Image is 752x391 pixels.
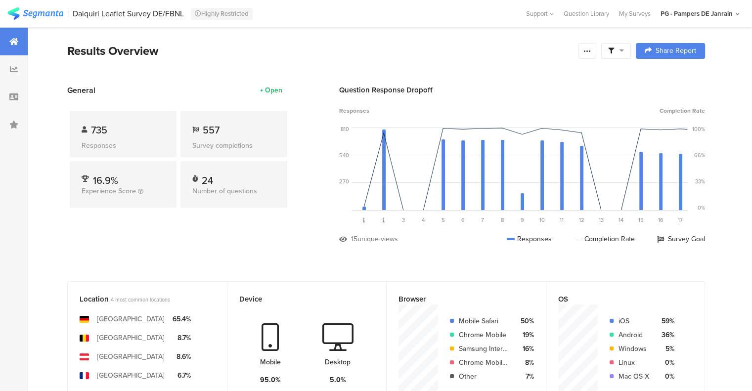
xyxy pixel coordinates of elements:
div: Chrome Mobile iOS [459,357,509,368]
div: Device [239,294,358,304]
span: 12 [579,216,584,224]
div: Mobile Safari [459,316,509,326]
div: Desktop [325,357,351,367]
div: Results Overview [67,42,574,60]
span: Number of questions [192,186,257,196]
div: 19% [517,330,534,340]
div: Browser [398,294,518,304]
div: 8% [517,357,534,368]
span: General [67,85,95,96]
div: Highly Restricted [191,8,253,20]
div: 810 [341,125,349,133]
div: [GEOGRAPHIC_DATA] [97,333,165,343]
div: 65.4% [173,314,191,324]
div: Completion Rate [574,234,635,244]
div: 66% [694,151,705,159]
div: iOS [619,316,649,326]
div: 15 [351,234,357,244]
div: 8.6% [173,351,191,362]
div: 0% [698,204,705,212]
div: Samsung Internet [459,344,509,354]
span: 11 [560,216,564,224]
span: 16.9% [93,173,118,188]
span: 6 [461,216,465,224]
a: My Surveys [614,9,656,18]
span: 4 [422,216,425,224]
span: 8 [501,216,504,224]
div: OS [558,294,677,304]
div: unique views [357,234,398,244]
span: Responses [339,106,369,115]
span: 7 [481,216,484,224]
div: Responses [82,140,165,151]
div: Open [265,85,282,95]
div: Other [459,371,509,382]
div: 33% [695,177,705,185]
img: segmanta logo [7,7,63,20]
div: 59% [657,316,674,326]
div: 270 [339,177,349,185]
div: PG - Pampers DE Janrain [661,9,733,18]
span: 16 [658,216,664,224]
span: 13 [599,216,604,224]
span: 557 [203,123,220,137]
div: [GEOGRAPHIC_DATA] [97,351,165,362]
div: Location [80,294,199,304]
div: 24 [202,173,213,183]
div: Mobile [260,357,281,367]
span: 9 [521,216,524,224]
div: 100% [692,125,705,133]
span: 15 [638,216,644,224]
span: 17 [678,216,683,224]
div: Survey completions [192,140,275,151]
span: 10 [539,216,545,224]
div: [GEOGRAPHIC_DATA] [97,314,165,324]
span: 3 [402,216,405,224]
div: [GEOGRAPHIC_DATA] [97,370,165,381]
div: 16% [517,344,534,354]
span: Experience Score [82,186,136,196]
div: 5.0% [330,375,346,385]
div: 95.0% [260,375,281,385]
div: 540 [339,151,349,159]
div: 0% [657,357,674,368]
div: Windows [619,344,649,354]
div: | [67,8,69,19]
div: 36% [657,330,674,340]
div: Support [526,6,554,21]
div: Android [619,330,649,340]
div: Mac OS X [619,371,649,382]
div: Chrome Mobile [459,330,509,340]
span: 14 [619,216,623,224]
div: 7% [517,371,534,382]
a: Question Library [559,9,614,18]
div: 6.7% [173,370,191,381]
div: Linux [619,357,649,368]
div: 5% [657,344,674,354]
div: 50% [517,316,534,326]
div: Question Response Dropoff [339,85,705,95]
span: 4 most common locations [111,296,170,304]
span: Completion Rate [660,106,705,115]
span: Share Report [656,47,696,54]
div: 8.7% [173,333,191,343]
span: 735 [91,123,107,137]
div: Responses [507,234,552,244]
span: 5 [442,216,445,224]
div: Daiquiri Leaflet Survey DE/FBNL [73,9,184,18]
div: Survey Goal [657,234,705,244]
div: 0% [657,371,674,382]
